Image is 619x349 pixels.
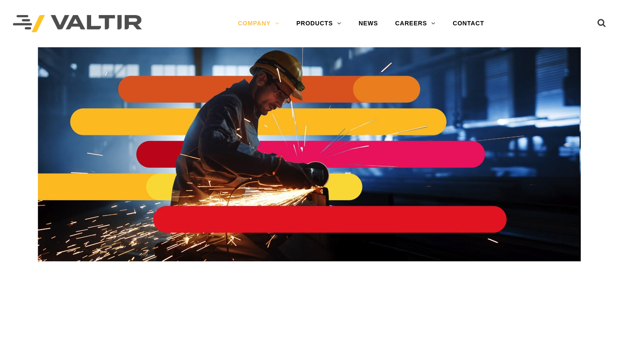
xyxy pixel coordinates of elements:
[386,15,444,32] a: CAREERS
[13,15,142,33] img: Valtir
[444,15,493,32] a: CONTACT
[288,15,350,32] a: PRODUCTS
[350,15,386,32] a: NEWS
[229,15,288,32] a: COMPANY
